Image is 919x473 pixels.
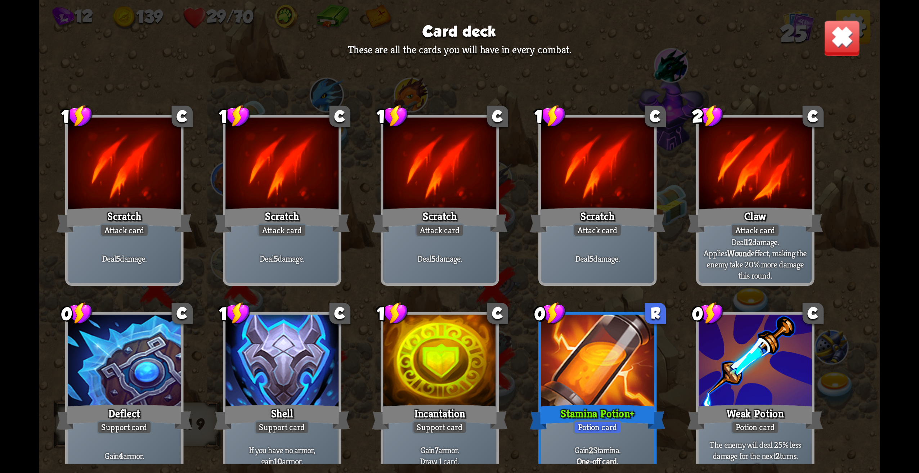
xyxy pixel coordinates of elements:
[803,303,824,324] div: C
[172,303,193,324] div: C
[589,253,593,264] b: 5
[692,105,724,129] div: 2
[487,303,508,324] div: C
[544,445,651,456] p: Gain Stamina.
[219,302,251,325] div: 1
[172,106,193,127] div: C
[701,439,809,461] p: The enemy will deal 25% less damage for the next turns.
[228,445,336,467] p: If you have no armor, gain armor.
[803,106,824,127] div: C
[228,253,336,264] p: Deal damage.
[734,461,776,472] b: One-off card.
[57,205,192,235] div: Scratch
[386,445,493,467] p: Gain armor. Draw 1 card.
[530,402,665,432] div: Stamina Potion
[257,224,307,237] div: Attack card
[61,302,93,325] div: 0
[534,302,566,325] div: 0
[274,253,278,264] b: 5
[412,420,467,434] div: Support card
[630,407,634,420] b: +
[701,236,809,281] p: Deal damage. Applies effect, making the enemy take 20% more damage this round.
[530,205,665,235] div: Scratch
[377,105,408,129] div: 1
[100,224,149,237] div: Attack card
[731,420,780,434] div: Potion card
[348,43,571,57] p: These are all the cards you will have in every combat.
[377,302,408,325] div: 1
[727,247,751,258] b: Wound
[824,20,860,57] img: close-button.png
[487,106,508,127] div: C
[573,224,622,237] div: Attack card
[544,253,651,264] p: Deal damage.
[687,402,823,432] div: Weak Potion
[577,456,618,467] b: One-off card.
[731,224,780,237] div: Attack card
[589,445,593,456] b: 2
[214,205,350,235] div: Scratch
[423,23,496,40] h3: Card deck
[372,205,508,235] div: Scratch
[415,224,465,237] div: Attack card
[775,450,780,461] b: 2
[61,105,93,129] div: 1
[372,402,508,432] div: Incantation
[687,205,823,235] div: Claw
[386,253,493,264] p: Deal damage.
[116,253,120,264] b: 5
[745,236,752,247] b: 12
[255,420,310,434] div: Support card
[573,420,622,434] div: Potion card
[219,105,251,129] div: 1
[274,456,282,467] b: 10
[71,450,178,461] p: Gain armor.
[214,402,350,432] div: Shell
[645,303,666,324] div: R
[330,303,350,324] div: C
[71,253,178,264] p: Deal damage.
[119,450,123,461] b: 4
[431,253,436,264] b: 5
[330,106,350,127] div: C
[534,105,566,129] div: 1
[57,402,192,432] div: Deflect
[692,302,724,325] div: 0
[97,420,152,434] div: Support card
[645,106,666,127] div: C
[435,445,438,456] b: 7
